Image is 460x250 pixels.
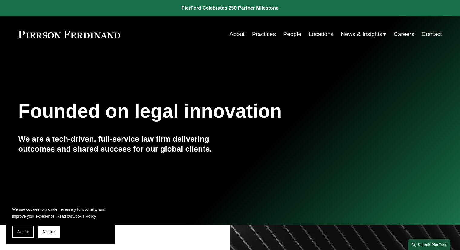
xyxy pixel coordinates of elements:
span: Accept [17,230,29,234]
a: folder dropdown [341,28,387,40]
h4: We are a tech-driven, full-service law firm delivering outcomes and shared success for our global... [18,134,230,154]
span: Decline [43,230,55,234]
a: Practices [252,28,276,40]
a: Locations [308,28,333,40]
button: Decline [38,226,60,238]
p: We use cookies to provide necessary functionality and improve your experience. Read our . [12,206,109,220]
a: Contact [422,28,442,40]
a: Cookie Policy [73,214,96,219]
section: Cookie banner [6,200,115,244]
button: Accept [12,226,34,238]
a: People [283,28,301,40]
span: News & Insights [341,29,383,40]
a: Search this site [408,239,450,250]
a: Careers [394,28,414,40]
a: About [230,28,245,40]
h1: Founded on legal innovation [18,100,371,122]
